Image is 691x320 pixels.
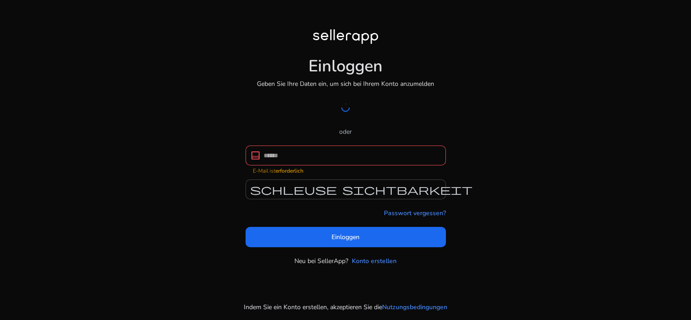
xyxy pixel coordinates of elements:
[384,208,446,218] a: Passwort vergessen?
[308,56,383,76] h1: Einloggen
[342,184,473,195] span: Sichtbarkeit
[257,79,434,89] p: Geben Sie Ihre Daten ein, um sich bei Ihrem Konto anzumelden
[253,165,439,175] mat-error: E-Mail ist
[246,127,446,136] p: oder
[294,256,348,266] p: Neu bei SellerApp?
[250,150,261,161] span: Post
[244,303,382,311] font: Indem Sie ein Konto erstellen, akzeptieren Sie die
[382,302,447,312] a: Nutzungsbedingungen
[352,256,397,266] a: Konto erstellen
[250,184,337,195] span: Schleuse
[331,232,360,242] span: Einloggen
[275,167,303,174] strong: erforderlich
[246,227,446,247] button: Einloggen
